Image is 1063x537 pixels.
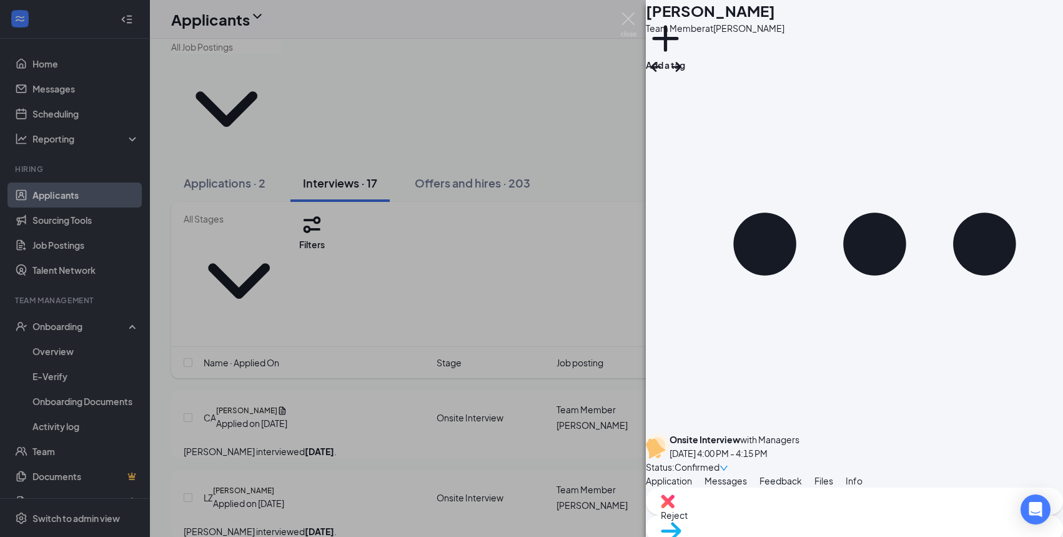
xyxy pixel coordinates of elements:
[666,56,687,78] button: ArrowRight
[686,56,1063,433] svg: Ellipses
[846,475,863,486] span: Info
[1021,494,1051,524] div: Open Intercom Messenger
[670,446,799,460] div: [DATE] 4:00 PM - 4:15 PM
[646,19,685,72] button: PlusAdd a tag
[814,475,833,486] span: Files
[705,475,747,486] span: Messages
[646,21,784,35] div: Team Member at [PERSON_NAME]
[661,508,1048,522] span: Reject
[646,56,666,78] button: ArrowLeftNew
[759,475,802,486] span: Feedback
[646,460,675,474] div: Status :
[670,433,799,446] div: with Managers
[670,434,740,445] b: Onsite Interview
[719,464,728,473] span: down
[646,57,666,78] svg: ArrowLeftNew
[675,460,719,474] span: Confirmed
[646,475,692,486] span: Application
[646,19,685,58] svg: Plus
[666,57,687,78] svg: ArrowRight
